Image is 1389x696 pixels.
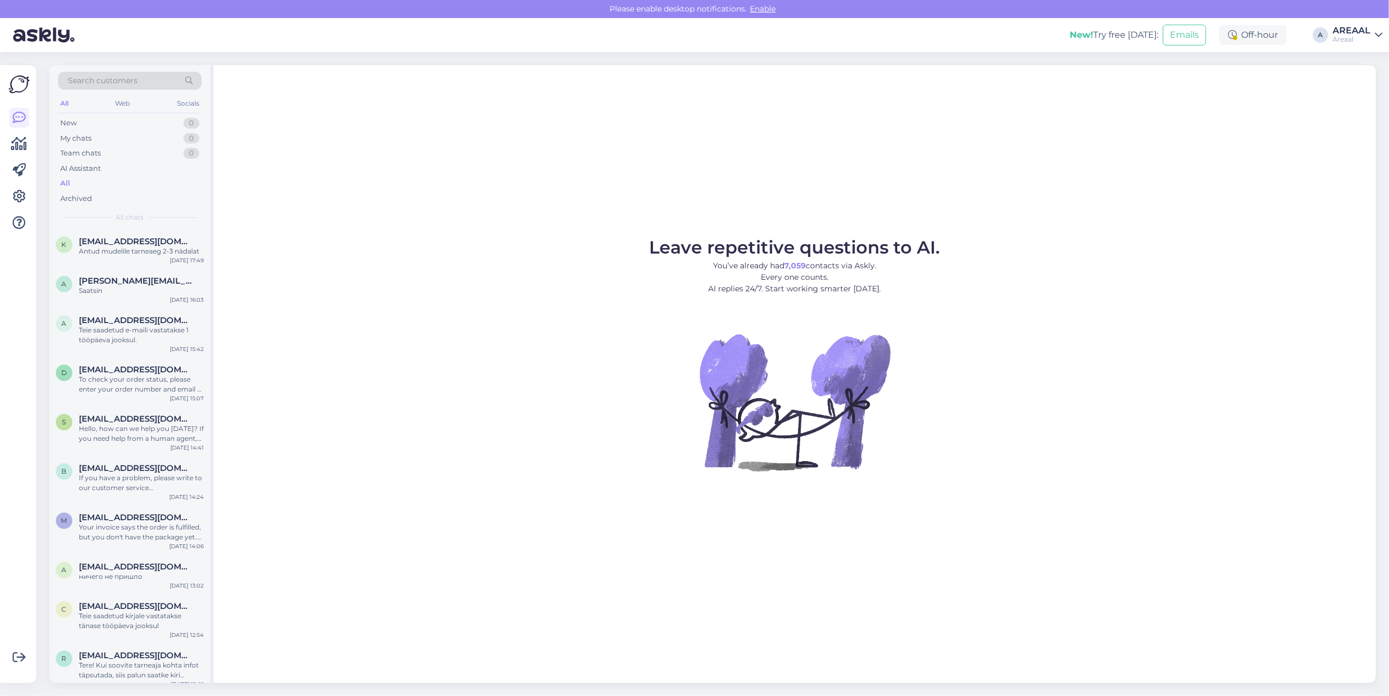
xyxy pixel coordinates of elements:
img: No Chat active [696,303,893,501]
div: [DATE] 14:41 [170,444,204,452]
div: ничего не пришло [79,572,204,582]
div: Saatsin [79,286,204,296]
div: All [58,96,71,111]
div: [DATE] 17:49 [170,256,204,264]
div: Teie saadetud e-maili vastatakse 1 tööpäeva jooksul. [79,325,204,345]
div: Try free [DATE]: [1070,28,1158,42]
span: c [62,605,67,613]
span: Search customers [68,75,137,87]
span: marjutamberg@hot.ee [79,513,193,522]
span: dianapaade@gmail.com [79,365,193,375]
p: You’ve already had contacts via Askly. Every one counts. AI replies 24/7. Start working smarter [... [650,260,940,295]
div: 0 [183,148,199,159]
div: 0 [183,118,199,129]
span: Allar@upster.ee [79,276,193,286]
span: alenbilde@yahoo.com [79,562,193,572]
span: b [62,467,67,475]
div: [DATE] 16:03 [170,296,204,304]
span: Leave repetitive questions to AI. [650,237,940,258]
div: Teie saadetud kirjale vastatakse tänase tööpäeva jooksul [79,611,204,631]
div: Tere! Kui soovite tarneaja kohta infot täpsutada, siis palun saatke kiri [EMAIL_ADDRESS][DOMAIN_N... [79,660,204,680]
div: [DATE] 12:54 [170,631,204,639]
b: 7,059 [784,261,806,271]
span: m [61,516,67,525]
span: aleksandrhmeljov@gmail.com [79,315,193,325]
span: a [62,319,67,327]
div: Archived [60,193,92,204]
span: d [61,369,67,377]
div: My chats [60,133,91,144]
div: All [60,178,70,189]
div: Hello, how can we help you [DATE]? If you need help from a human agent, please press the "Invite ... [79,424,204,444]
span: A [62,280,67,288]
div: If you have a problem, please write to our customer service [EMAIL_ADDRESS][DOMAIN_NAME] [79,473,204,493]
div: [DATE] 13:02 [170,582,204,590]
a: AREAALAreaal [1333,26,1382,44]
span: bagamen323232@icloud.com [79,463,193,473]
div: A [1313,27,1328,43]
div: Team chats [60,148,101,159]
span: Enable [747,4,779,14]
span: a [62,566,67,574]
span: romanpavlovme@gmail.com [79,651,193,660]
div: Off-hour [1219,25,1287,45]
div: Your invoice says the order is fulfilled, but you don't have the package yet. There might be a de... [79,522,204,542]
div: Socials [175,96,202,111]
img: Askly Logo [9,74,30,95]
div: AREAAL [1333,26,1370,35]
div: Web [113,96,133,111]
div: AI Assistant [60,163,101,174]
span: cdram33@gmail.com [79,601,193,611]
div: To check your order status, please enter your order number and email at one of these links: - [UR... [79,375,204,394]
div: [DATE] 14:24 [169,493,204,501]
span: k [62,240,67,249]
b: New! [1070,30,1093,40]
span: kaismartin1@gmail.com [79,237,193,246]
div: [DATE] 15:07 [170,394,204,402]
div: Antud mudelile tarneaeg 2-3 nädalat [79,246,204,256]
div: Areaal [1333,35,1370,44]
button: Emails [1163,25,1206,45]
div: 0 [183,133,199,144]
span: s [62,418,66,426]
div: New [60,118,77,129]
div: [DATE] 14:06 [169,542,204,550]
span: r [62,654,67,663]
div: [DATE] 15:42 [170,345,204,353]
span: salehy@gmail.com [79,414,193,424]
span: All chats [116,212,144,222]
div: [DATE] 12:01 [171,680,204,688]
